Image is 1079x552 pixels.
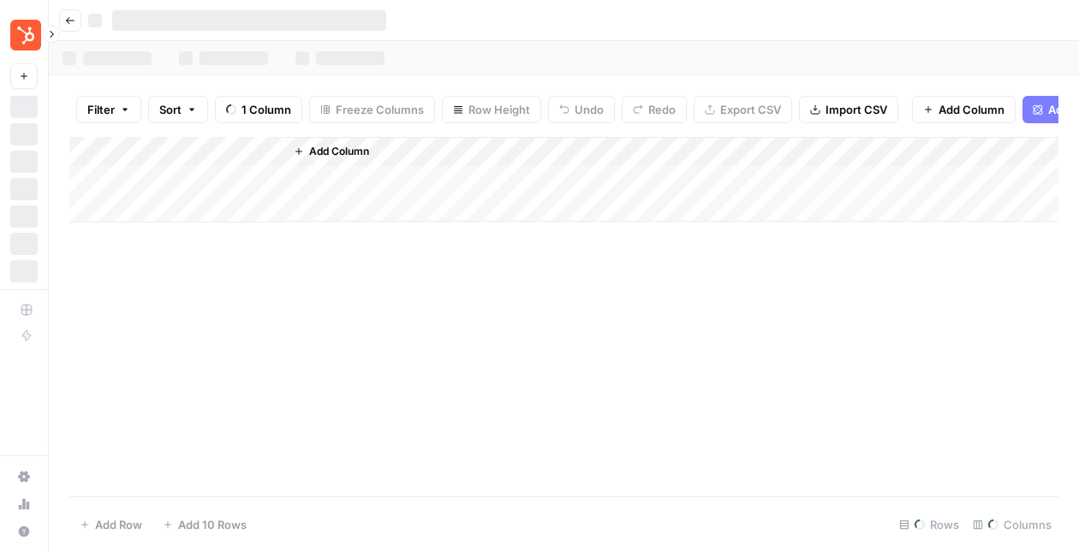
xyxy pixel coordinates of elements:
span: Sort [159,101,182,118]
button: Freeze Columns [309,96,435,123]
span: Row Height [468,101,530,118]
span: Add Column [309,144,369,159]
button: Workspace: Blog Content Action Plan [10,14,38,56]
span: Add Row [95,516,142,533]
button: Add Column [912,96,1016,123]
button: Add Row [69,511,152,538]
a: Usage [10,490,38,518]
span: Import CSV [826,101,887,118]
button: Add 10 Rows [152,511,257,538]
span: Undo [575,101,604,118]
button: Sort [148,96,208,123]
span: Export CSV [720,101,781,118]
button: Row Height [442,96,541,123]
span: Filter [87,101,115,118]
button: Import CSV [799,96,898,123]
span: Redo [648,101,676,118]
span: Add Column [939,101,1004,118]
button: 1 Column [215,96,302,123]
span: Add 10 Rows [178,516,247,533]
a: Settings [10,463,38,490]
button: Redo [622,96,687,123]
span: Freeze Columns [336,101,424,118]
button: Filter [76,96,141,123]
span: 1 Column [241,101,291,118]
div: Columns [966,511,1058,538]
button: Add Column [287,140,376,163]
div: Rows [892,511,966,538]
button: Help + Support [10,518,38,545]
button: Undo [548,96,615,123]
img: Blog Content Action Plan Logo [10,20,41,50]
button: Export CSV [694,96,792,123]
